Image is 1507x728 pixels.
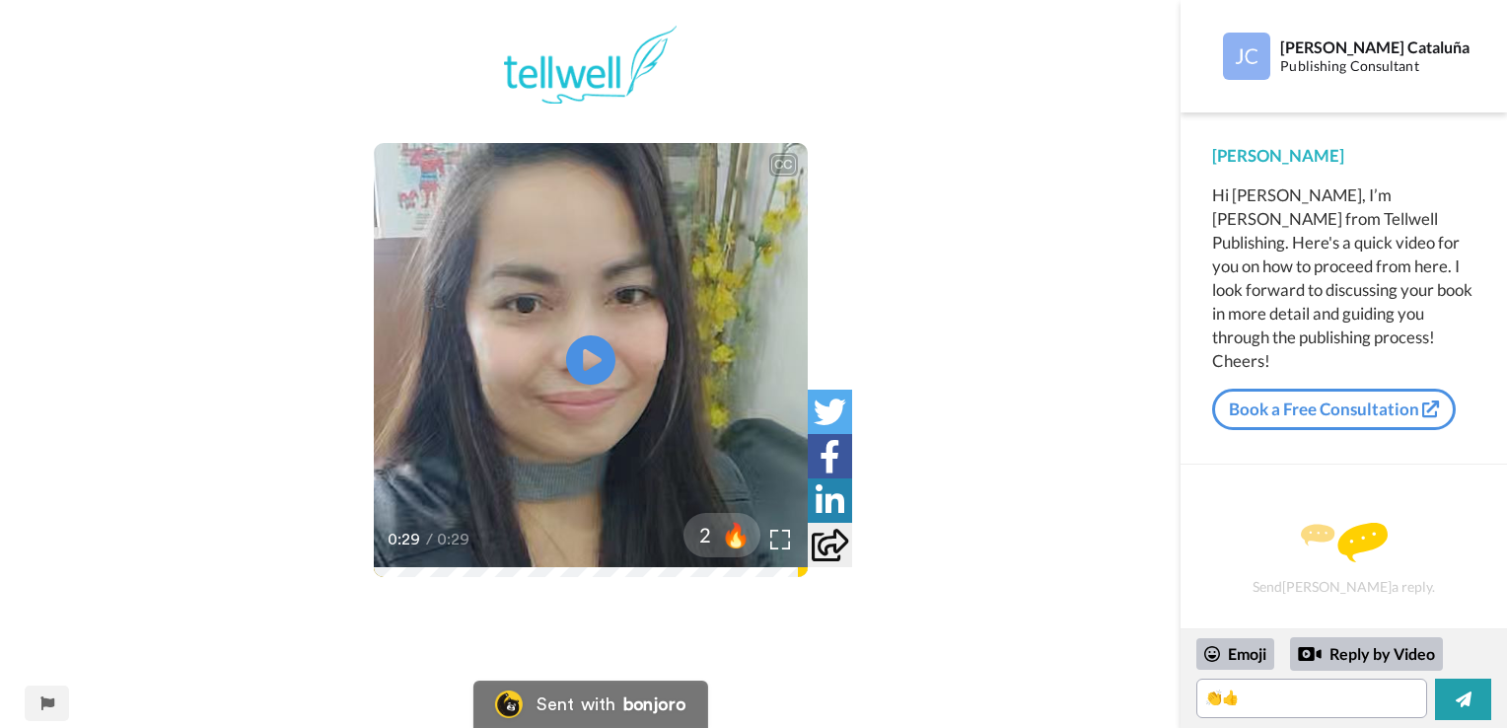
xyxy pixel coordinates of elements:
span: 2 [683,521,711,548]
span: 0:29 [437,528,471,551]
div: [PERSON_NAME] [1212,144,1475,168]
img: 1384a2a1-0be3-4ddd-9ba6-f6fc0eaeabfb [504,25,677,104]
div: CC [771,155,796,175]
a: Book a Free Consultation [1212,389,1456,430]
div: Hi [PERSON_NAME], I’m [PERSON_NAME] from Tellwell Publishing. Here's a quick video for you on how... [1212,183,1475,373]
span: / [426,528,433,551]
div: Reply by Video [1290,637,1443,671]
span: 0:29 [388,528,422,551]
button: 2🔥 [683,513,760,557]
div: Reply by Video [1298,642,1322,666]
span: 🔥 [711,519,760,550]
a: Bonjoro LogoSent withbonjoro [473,681,708,728]
div: [PERSON_NAME] Cataluña [1280,37,1474,56]
img: message.svg [1301,523,1388,562]
div: Send [PERSON_NAME] a reply. [1207,499,1480,619]
div: bonjoro [623,695,686,713]
img: Bonjoro Logo [495,691,523,718]
div: Sent with [537,695,615,713]
textarea: 👏👍 [1196,679,1427,718]
div: Emoji [1196,638,1274,670]
div: Publishing Consultant [1280,58,1474,75]
img: Profile Image [1223,33,1270,80]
